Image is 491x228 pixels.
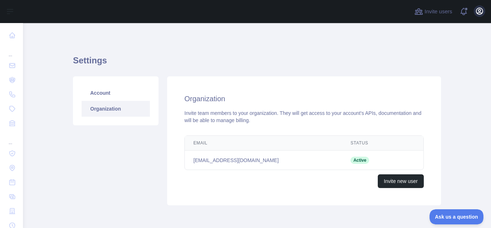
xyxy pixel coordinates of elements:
[184,94,424,104] h2: Organization
[413,6,454,17] button: Invite users
[185,136,342,151] th: Email
[342,136,397,151] th: Status
[82,85,150,101] a: Account
[6,131,17,146] div: ...
[6,43,17,58] div: ...
[73,55,441,72] h1: Settings
[430,209,484,224] iframe: Toggle Customer Support
[425,8,452,16] span: Invite users
[185,151,342,170] td: [EMAIL_ADDRESS][DOMAIN_NAME]
[82,101,150,117] a: Organization
[378,174,424,188] button: Invite new user
[350,157,369,164] span: Active
[184,109,424,124] div: Invite team members to your organization. They will get access to your account's APIs, documentat...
